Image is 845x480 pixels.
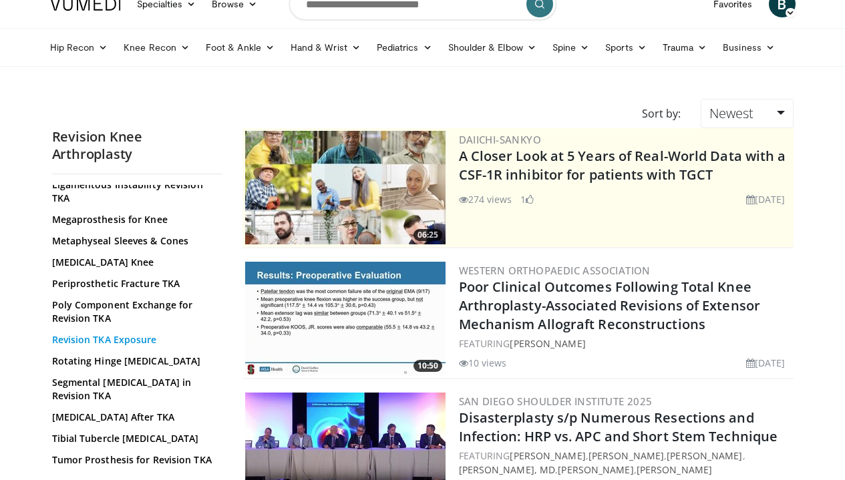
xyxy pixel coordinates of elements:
[715,34,783,61] a: Business
[459,409,778,445] a: Disasterplasty s/p Numerous Resections and Infection: HRP vs. APC and Short Stem Technique
[459,278,761,333] a: Poor Clinical Outcomes Following Total Knee Arthroplasty-Associated Revisions of Extensor Mechani...
[52,234,216,248] a: Metaphyseal Sleeves & Cones
[198,34,283,61] a: Foot & Ankle
[245,262,446,375] img: b97f3ed8-2ebe-473e-92c1-7a4e387d9769.300x170_q85_crop-smart_upscale.jpg
[52,256,216,269] a: [MEDICAL_DATA] Knee
[709,104,753,122] span: Newest
[746,192,786,206] li: [DATE]
[245,131,446,244] img: 93c22cae-14d1-47f0-9e4a-a244e824b022.png.300x170_q85_crop-smart_upscale.jpg
[746,356,786,370] li: [DATE]
[413,360,442,372] span: 10:50
[655,34,715,61] a: Trauma
[52,453,216,467] a: Tumor Prosthesis for Revision TKA
[459,147,786,184] a: A Closer Look at 5 Years of Real-World Data with a CSF-1R inhibitor for patients with TGCT
[588,449,664,462] a: [PERSON_NAME]
[632,99,691,128] div: Sort by:
[459,133,542,146] a: Daiichi-Sankyo
[459,336,791,350] div: FEATURING
[42,34,116,61] a: Hip Recon
[459,264,651,277] a: Western Orthopaedic Association
[52,178,216,205] a: Ligamentous Instability Revision TKA
[459,192,512,206] li: 274 views
[52,432,216,445] a: Tibial Tubercle [MEDICAL_DATA]
[459,449,791,477] div: FEATURING , , , , ,
[52,213,216,226] a: Megaprosthesis for Knee
[283,34,369,61] a: Hand & Wrist
[701,99,793,128] a: Newest
[116,34,198,61] a: Knee Recon
[544,34,597,61] a: Spine
[459,356,507,370] li: 10 views
[558,463,633,476] a: [PERSON_NAME]
[510,449,585,462] a: [PERSON_NAME]
[52,411,216,424] a: [MEDICAL_DATA] After TKA
[52,354,216,368] a: Rotating Hinge [MEDICAL_DATA]
[459,395,653,408] a: San Diego Shoulder Institute 2025
[520,192,534,206] li: 1
[369,34,440,61] a: Pediatrics
[597,34,655,61] a: Sports
[637,463,712,476] a: [PERSON_NAME]
[245,131,446,244] a: 06:25
[52,277,216,290] a: Periprosthetic Fracture TKA
[52,333,216,346] a: Revision TKA Exposure
[667,449,742,462] a: [PERSON_NAME]
[459,463,556,476] a: [PERSON_NAME], MD
[245,262,446,375] a: 10:50
[52,298,216,325] a: Poly Component Exchange for Revision TKA
[52,376,216,403] a: Segmental [MEDICAL_DATA] in Revision TKA
[52,128,222,163] h2: Revision Knee Arthroplasty
[510,337,585,350] a: [PERSON_NAME]
[413,229,442,241] span: 06:25
[440,34,544,61] a: Shoulder & Elbow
